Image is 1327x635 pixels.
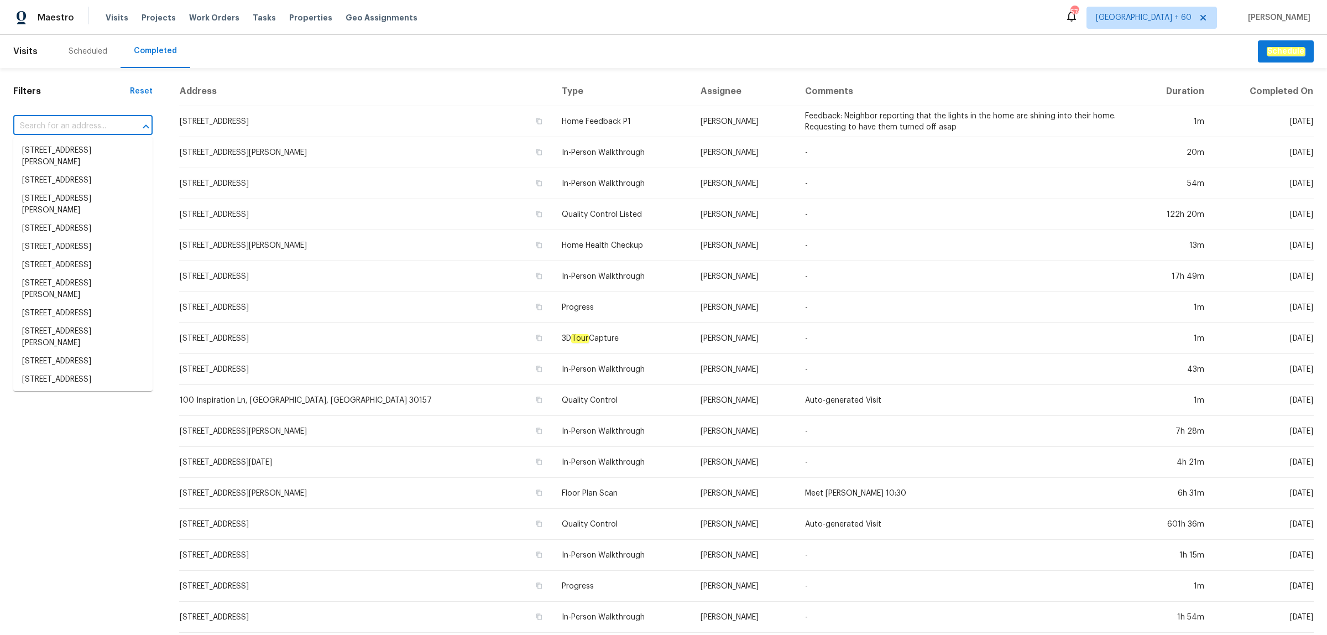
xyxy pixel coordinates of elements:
td: [PERSON_NAME] [692,323,796,354]
span: Properties [289,12,332,23]
button: Copy Address [534,178,544,188]
td: - [796,199,1137,230]
td: [PERSON_NAME] [692,540,796,571]
td: - [796,416,1137,447]
td: [DATE] [1213,416,1314,447]
td: - [796,230,1137,261]
th: Assignee [692,77,796,106]
td: 1h 54m [1136,602,1213,633]
li: [STREET_ADDRESS] [13,171,153,190]
th: Comments [796,77,1137,106]
input: Search for an address... [13,118,122,135]
span: Visits [13,39,38,64]
button: Copy Address [534,457,544,467]
td: [PERSON_NAME] [692,602,796,633]
li: [STREET_ADDRESS][PERSON_NAME] [13,142,153,171]
em: Tour [571,334,589,343]
td: - [796,292,1137,323]
td: [PERSON_NAME] [692,571,796,602]
li: [STREET_ADDRESS] [13,389,153,407]
td: [DATE] [1213,292,1314,323]
td: In-Person Walkthrough [553,137,692,168]
li: [STREET_ADDRESS] [13,238,153,256]
td: Progress [553,292,692,323]
td: [DATE] [1213,385,1314,416]
button: Close [138,119,154,134]
button: Copy Address [534,426,544,436]
button: Copy Address [534,240,544,250]
td: Progress [553,571,692,602]
button: Copy Address [534,550,544,560]
td: [STREET_ADDRESS] [179,106,553,137]
td: 1m [1136,106,1213,137]
td: [PERSON_NAME] [692,447,796,478]
span: [PERSON_NAME] [1244,12,1310,23]
td: [PERSON_NAME] [692,168,796,199]
h1: Filters [13,86,130,97]
td: 43m [1136,354,1213,385]
td: [DATE] [1213,602,1314,633]
td: [DATE] [1213,354,1314,385]
button: Copy Address [534,395,544,405]
li: [STREET_ADDRESS][PERSON_NAME] [13,274,153,304]
td: 1m [1136,571,1213,602]
span: Visits [106,12,128,23]
button: Copy Address [534,271,544,281]
td: [PERSON_NAME] [692,416,796,447]
td: 17h 49m [1136,261,1213,292]
td: [DATE] [1213,106,1314,137]
span: Maestro [38,12,74,23]
td: [PERSON_NAME] [692,137,796,168]
td: In-Person Walkthrough [553,354,692,385]
td: [STREET_ADDRESS] [179,292,553,323]
td: - [796,323,1137,354]
th: Address [179,77,553,106]
td: [PERSON_NAME] [692,292,796,323]
li: [STREET_ADDRESS] [13,220,153,238]
td: Auto-generated Visit [796,509,1137,540]
span: Tasks [253,14,276,22]
td: 4h 21m [1136,447,1213,478]
td: 54m [1136,168,1213,199]
td: In-Person Walkthrough [553,602,692,633]
span: [GEOGRAPHIC_DATA] + 60 [1096,12,1192,23]
button: Copy Address [534,488,544,498]
td: [STREET_ADDRESS] [179,571,553,602]
td: [STREET_ADDRESS][DATE] [179,447,553,478]
td: - [796,354,1137,385]
li: [STREET_ADDRESS] [13,371,153,389]
th: Duration [1136,77,1213,106]
td: [PERSON_NAME] [692,230,796,261]
button: Schedule [1258,40,1314,63]
td: In-Person Walkthrough [553,261,692,292]
td: [STREET_ADDRESS][PERSON_NAME] [179,416,553,447]
button: Copy Address [534,333,544,343]
td: [STREET_ADDRESS] [179,199,553,230]
td: [STREET_ADDRESS] [179,261,553,292]
td: Quality Control [553,509,692,540]
td: [STREET_ADDRESS][PERSON_NAME] [179,478,553,509]
em: Schedule [1267,47,1305,56]
td: 122h 20m [1136,199,1213,230]
td: [STREET_ADDRESS][PERSON_NAME] [179,137,553,168]
li: [STREET_ADDRESS] [13,352,153,371]
td: [PERSON_NAME] [692,261,796,292]
td: [STREET_ADDRESS] [179,509,553,540]
td: 13m [1136,230,1213,261]
td: 3D Capture [553,323,692,354]
td: 1m [1136,292,1213,323]
td: [STREET_ADDRESS] [179,540,553,571]
td: Meet [PERSON_NAME] 10:30 [796,478,1137,509]
button: Copy Address [534,116,544,126]
td: [PERSON_NAME] [692,199,796,230]
td: [PERSON_NAME] [692,385,796,416]
span: Geo Assignments [346,12,417,23]
td: 1h 15m [1136,540,1213,571]
td: Feedback: Neighbor reporting that the lights in the home are shining into their home. Requesting ... [796,106,1137,137]
li: [STREET_ADDRESS][PERSON_NAME] [13,190,153,220]
td: Quality Control [553,385,692,416]
td: [STREET_ADDRESS][PERSON_NAME] [179,230,553,261]
td: - [796,168,1137,199]
td: [STREET_ADDRESS] [179,323,553,354]
td: [DATE] [1213,168,1314,199]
